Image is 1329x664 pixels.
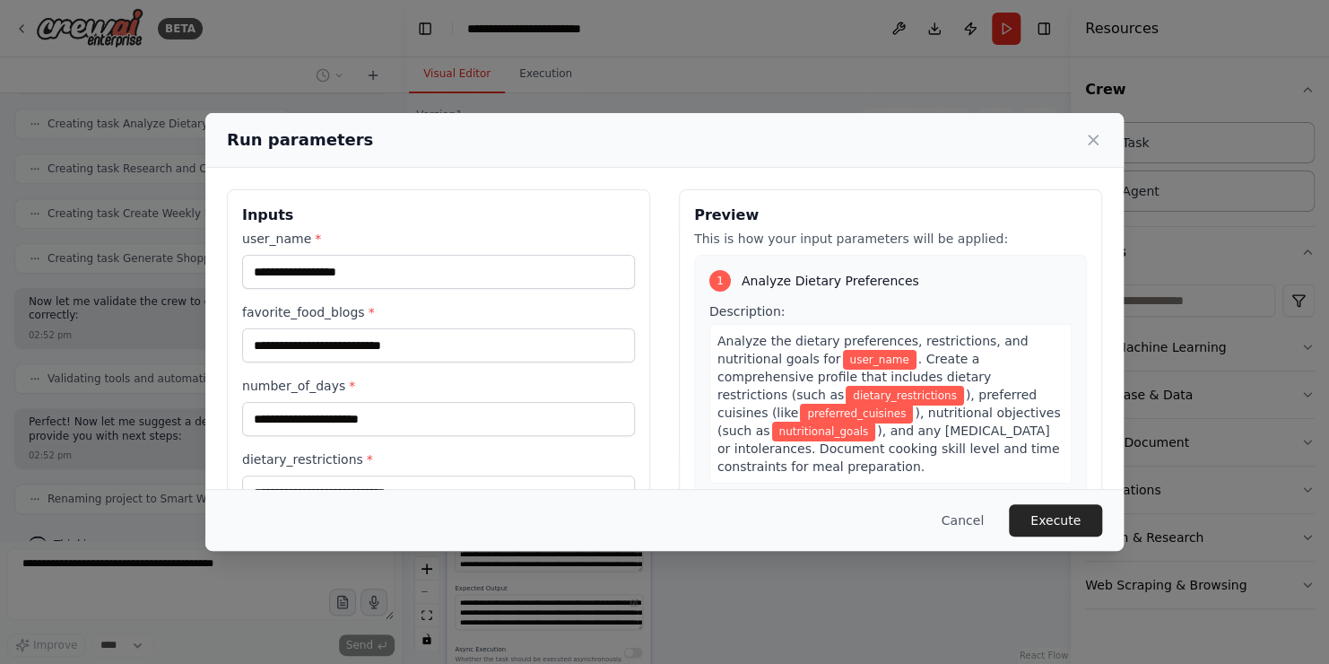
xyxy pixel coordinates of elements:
h2: Run parameters [227,127,373,153]
span: ), and any [MEDICAL_DATA] or intolerances. Document cooking skill level and time constraints for ... [717,424,1060,474]
span: Analyze Dietary Preferences [742,272,919,290]
button: Execute [1009,504,1102,537]
span: Variable: dietary_restrictions [846,386,964,406]
span: Analyze the dietary preferences, restrictions, and nutritional goals for [717,334,1028,366]
div: 1 [709,270,731,292]
span: Variable: nutritional_goals [772,422,876,441]
label: favorite_food_blogs [242,303,635,321]
span: . Create a comprehensive profile that includes dietary restrictions (such as [717,352,991,402]
span: Variable: user_name [843,350,916,370]
span: Description: [709,304,785,319]
label: number_of_days [242,377,635,395]
h3: Preview [694,205,1087,226]
span: ), preferred cuisines (like [717,388,1037,420]
label: user_name [242,230,635,248]
h3: Inputs [242,205,635,226]
p: This is how your input parameters will be applied: [694,230,1087,248]
span: Variable: preferred_cuisines [800,404,913,424]
label: dietary_restrictions [242,450,635,468]
span: ), nutritional objectives (such as [717,406,1061,438]
button: Cancel [927,504,998,537]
